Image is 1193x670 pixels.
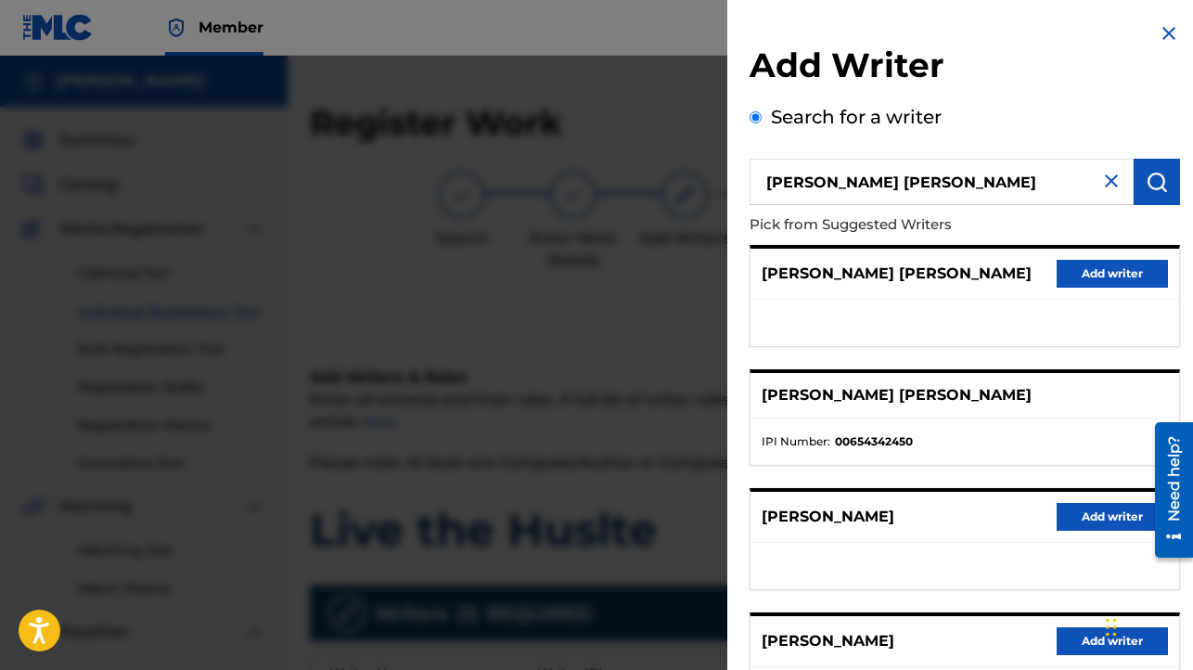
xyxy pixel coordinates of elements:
[1106,599,1117,655] div: Drag
[199,17,263,38] span: Member
[835,433,913,450] strong: 00654342450
[762,433,830,450] span: IPI Number :
[1100,170,1122,192] img: close
[762,506,894,528] p: [PERSON_NAME]
[165,17,187,39] img: Top Rightsholder
[1057,627,1168,655] button: Add writer
[762,384,1032,406] p: [PERSON_NAME] [PERSON_NAME]
[1141,413,1193,566] iframe: Resource Center
[1100,581,1193,670] iframe: Chat Widget
[762,630,894,652] p: [PERSON_NAME]
[750,159,1134,205] input: Search writer's name or IPI Number
[1057,503,1168,531] button: Add writer
[1057,260,1168,288] button: Add writer
[750,45,1180,92] h2: Add Writer
[771,106,942,128] label: Search for a writer
[750,205,1074,245] p: Pick from Suggested Writers
[1146,171,1168,193] img: Search Works
[762,263,1032,285] p: [PERSON_NAME] [PERSON_NAME]
[22,14,94,41] img: MLC Logo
